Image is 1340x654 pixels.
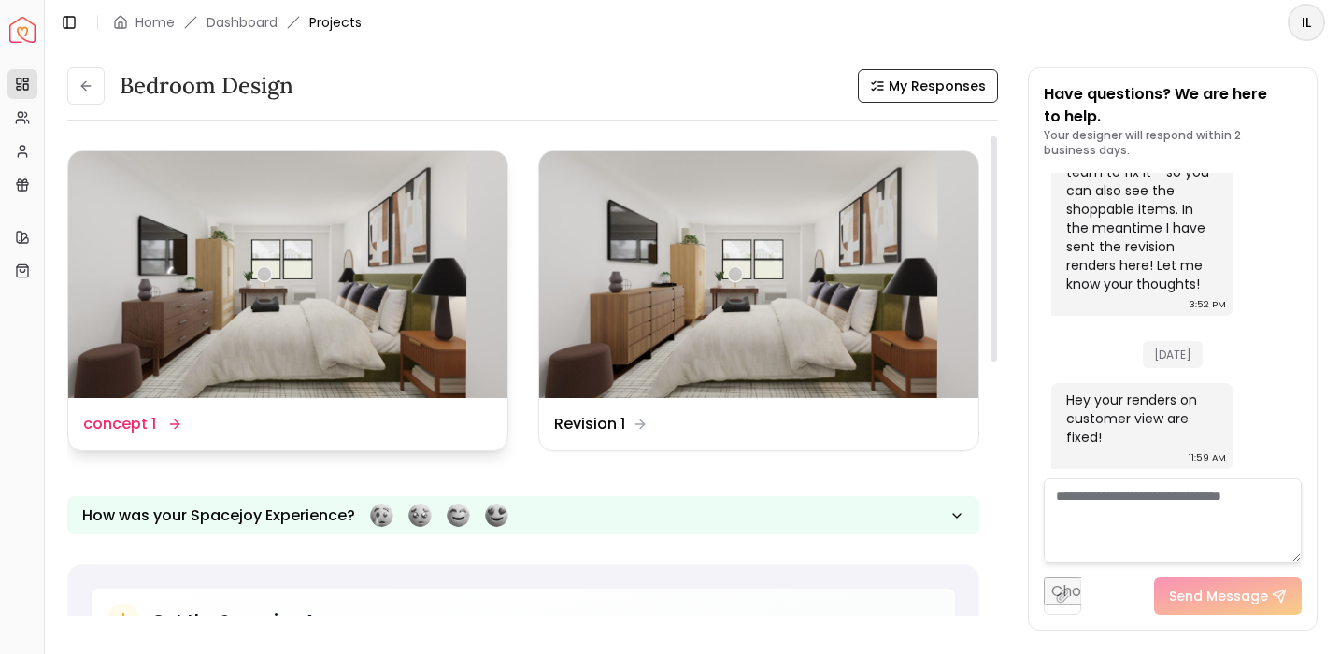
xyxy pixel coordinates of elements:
[554,413,625,435] dd: Revision 1
[9,17,36,43] a: Spacejoy
[82,505,355,527] p: How was your Spacejoy Experience?
[151,607,338,633] h5: Get the Spacejoy App
[113,13,362,32] nav: breadcrumb
[1143,341,1203,368] span: [DATE]
[1044,128,1303,158] p: Your designer will respond within 2 business days.
[1066,391,1215,447] div: Hey your renders on customer view are fixed!
[120,71,293,101] h3: Bedroom design
[1190,295,1226,314] div: 3:52 PM
[207,13,278,32] a: Dashboard
[538,150,979,451] a: Revision 1Revision 1
[1066,125,1215,293] div: Hey [PERSON_NAME]- I have alerted our tech team to fix it - so you can also see the shoppable ite...
[858,69,998,103] button: My Responses
[889,77,986,95] span: My Responses
[135,13,175,32] a: Home
[1044,83,1303,128] p: Have questions? We are here to help.
[539,151,978,398] img: Revision 1
[83,413,156,435] dd: concept 1
[1288,4,1325,41] button: IL
[67,496,979,534] button: How was your Spacejoy Experience?Feeling terribleFeeling badFeeling goodFeeling awesome
[1189,448,1226,467] div: 11:59 AM
[9,17,36,43] img: Spacejoy Logo
[67,150,508,451] a: concept 1concept 1
[1290,6,1323,39] span: IL
[68,151,507,398] img: concept 1
[309,13,362,32] span: Projects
